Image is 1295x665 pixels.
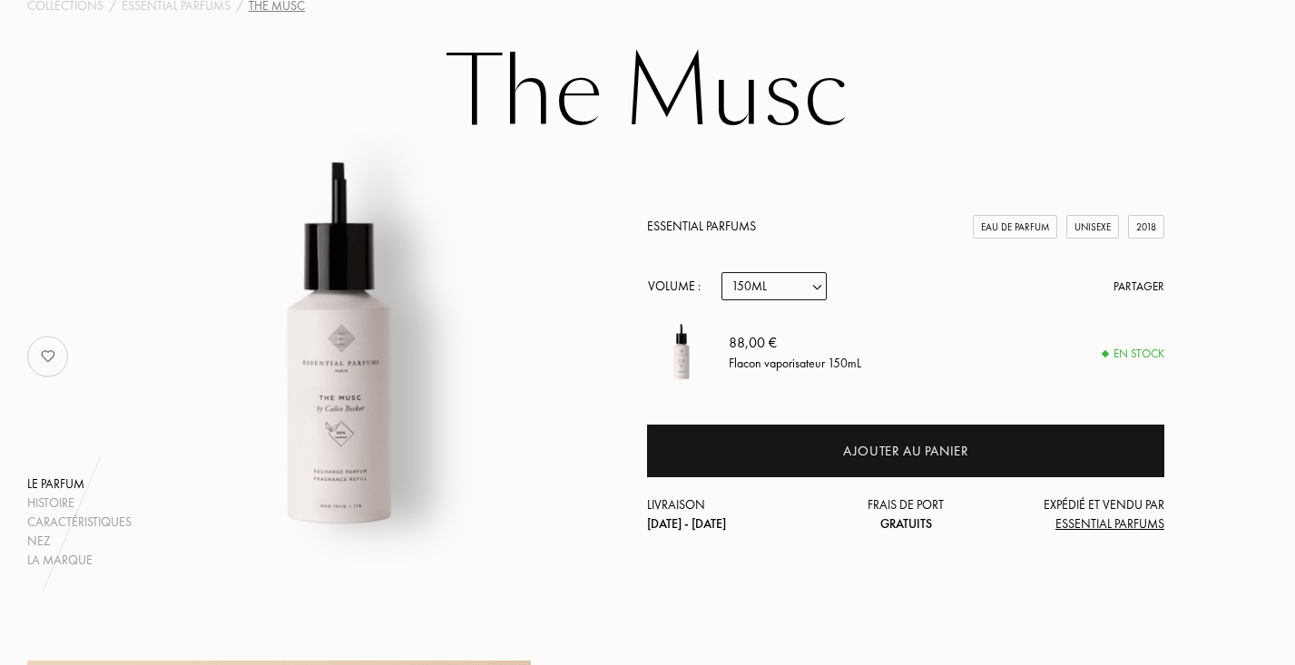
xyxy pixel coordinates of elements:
h1: The Musc [194,44,1102,143]
span: [DATE] - [DATE] [647,515,726,532]
div: En stock [1103,345,1164,363]
div: Histoire [27,494,132,513]
div: Caractéristiques [27,513,132,532]
img: The Musc Essential Parfums [115,125,560,570]
a: Essential Parfums [647,218,756,234]
img: The Musc Essential Parfums [647,318,715,386]
div: Le parfum [27,474,132,494]
div: Ajouter au panier [843,441,968,462]
div: Eau de Parfum [973,215,1057,240]
div: Volume : [647,272,711,300]
div: Nez [27,532,132,551]
div: Flacon vaporisateur 150mL [729,354,861,373]
div: Livraison [647,495,819,533]
span: Essential Parfums [1055,515,1164,532]
span: Gratuits [880,515,932,532]
div: 88,00 € [729,332,861,354]
img: no_like_p.png [30,338,66,375]
div: Expédié et vendu par [992,495,1164,533]
div: 2018 [1128,215,1164,240]
div: La marque [27,551,132,570]
div: Unisexe [1066,215,1119,240]
div: Frais de port [819,495,992,533]
div: Partager [1114,278,1164,296]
